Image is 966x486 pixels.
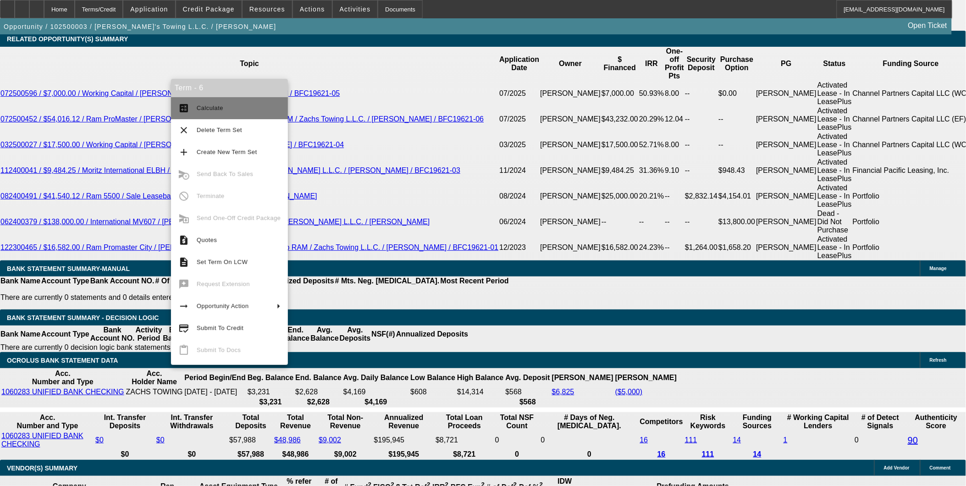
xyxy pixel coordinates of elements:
[640,436,648,444] a: 16
[684,106,718,132] td: --
[684,209,718,235] td: --
[343,398,409,407] th: $4,169
[495,450,540,459] th: 0
[854,431,906,449] td: 0
[540,209,602,235] td: [PERSON_NAME]
[930,358,947,363] span: Refresh
[905,18,951,33] a: Open Ticket
[295,369,342,387] th: End. Balance
[756,47,817,81] th: PG
[784,436,788,444] a: 1
[552,388,574,396] a: $6,825
[90,276,155,286] th: Bank Account NO.
[684,235,718,260] td: $1,264.00
[247,369,294,387] th: Beg. Balance
[540,183,602,209] td: [PERSON_NAME]
[247,387,294,397] td: $3,231
[756,183,817,209] td: [PERSON_NAME]
[639,106,664,132] td: 20.29%
[495,413,540,431] th: Sum of the Total NSF Count and Total Overdraft Fee Count from Ocrolus
[601,47,639,81] th: $ Financed
[718,47,756,81] th: Purchase Option
[374,450,435,459] th: $195,945
[718,158,756,183] td: $948.43
[1,388,124,396] a: 1060283 UNIFIED BANK CHECKING
[457,387,504,397] td: $14,314
[541,413,639,431] th: # Days of Neg. [MEDICAL_DATA].
[664,106,684,132] td: 12.04
[95,413,155,431] th: Int. Transfer Deposits
[664,209,684,235] td: --
[817,209,852,235] td: Dead - Did Not Purchase
[615,388,643,396] a: ($5,000)
[930,266,947,271] span: Manage
[0,115,484,123] a: 072500452 / $54,016.12 / Ram ProMaster / [PERSON_NAME] Chrysler Dodge Jeep RAM / Zachs Towing L.L...
[684,81,718,106] td: --
[505,387,551,397] td: $568
[733,413,782,431] th: Funding Sources
[0,243,498,251] a: 122300465 / $16,582.00 / Ram Promaster City / [PERSON_NAME] Chrysler Dodge Jeep RAM / Zachs Towin...
[171,79,288,97] div: Term - 6
[718,81,756,106] td: $0.00
[197,127,242,133] span: Delete Term Set
[197,105,223,111] span: Calculate
[123,0,175,18] button: Application
[505,398,551,407] th: $568
[718,132,756,158] td: --
[435,450,494,459] th: $8,721
[261,276,334,286] th: Annualized Deposits
[197,237,217,243] span: Quotes
[615,369,677,387] th: [PERSON_NAME]
[684,47,718,81] th: Security Deposit
[657,450,666,458] a: 16
[639,235,664,260] td: 24.23%
[664,132,684,158] td: 8.00
[4,23,276,30] span: Opportunity / 102500003 / [PERSON_NAME]'s Towing L.L.C. / [PERSON_NAME]
[541,431,639,449] td: 0
[156,436,165,444] a: $0
[0,293,509,302] p: There are currently 0 statements and 0 details entered on this opportunity
[197,259,248,265] span: Set Term On LCW
[178,323,189,334] mat-icon: credit_score
[930,465,951,470] span: Comment
[552,369,614,387] th: [PERSON_NAME]
[310,326,339,343] th: Avg. Balance
[540,158,602,183] td: [PERSON_NAME]
[1,432,83,448] a: 1060283 UNIFIED BANK CHECKING
[0,166,460,174] a: 112400041 / $9,484.25 / Moritz International ELBH / Russells Auto Sales LLC. / [PERSON_NAME] L.L....
[335,276,440,286] th: # Mts. Neg. [MEDICAL_DATA].
[343,369,409,387] th: Avg. Daily Balance
[374,413,435,431] th: Annualized Revenue
[499,209,540,235] td: 06/2024
[274,436,301,444] a: $48,986
[499,47,540,81] th: Application Date
[540,132,602,158] td: [PERSON_NAME]
[7,314,159,321] span: Bank Statement Summary - Decision Logic
[435,431,494,449] td: $8,721
[601,132,639,158] td: $17,500.00
[7,357,118,364] span: OCROLUS BANK STATEMENT DATA
[274,450,317,459] th: $48,986
[639,132,664,158] td: 52.71%
[684,132,718,158] td: --
[702,450,714,458] a: 111
[718,183,756,209] td: $4,154.01
[0,218,430,226] a: 062400379 / $138,000.00 / International MV607 / [PERSON_NAME] Auto Sales, Inc. / [PERSON_NAME] L....
[817,81,852,106] td: Activated Lease - In LeasePlus
[339,326,371,343] th: Avg. Deposits
[435,413,494,431] th: Total Loan Proceeds
[540,81,602,106] td: [PERSON_NAME]
[178,301,189,312] mat-icon: arrow_right_alt
[505,369,551,387] th: Avg. Deposit
[229,413,273,431] th: Total Deposits
[126,387,183,397] td: ZACHS TOWING
[0,192,317,200] a: 082400491 / $41,540.12 / Ram 5500 / Sale Leaseback / Zachs Towing L.L.C. / [PERSON_NAME]
[601,183,639,209] td: $25,000.00
[318,413,372,431] th: Total Non-Revenue
[499,183,540,209] td: 08/2024
[41,326,90,343] th: Account Type
[7,265,130,272] span: BANK STATEMENT SUMMARY-MANUAL
[907,413,965,431] th: Authenticity Score
[7,35,128,43] span: RELATED OPPORTUNITY(S) SUMMARY
[908,435,918,445] a: 90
